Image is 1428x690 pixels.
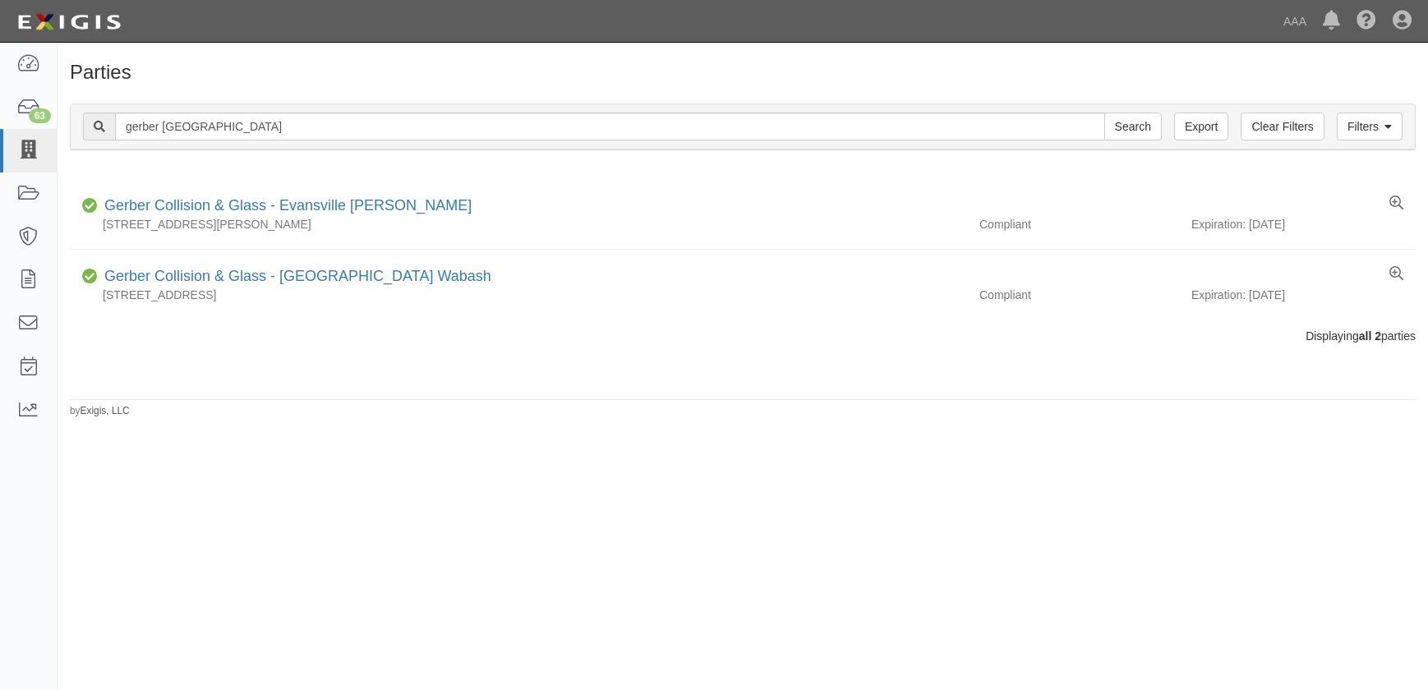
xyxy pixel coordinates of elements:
div: 63 [29,108,51,123]
div: Gerber Collision & Glass - Evansville Maxwell [98,195,472,217]
a: Exigis, LLC [81,405,130,416]
div: Compliant [967,216,1191,232]
div: Gerber Collision & Glass - Evansville Wabash [98,266,491,287]
i: Help Center - Complianz [1357,11,1376,31]
a: View results summary [1389,266,1403,283]
b: all 2 [1359,329,1381,343]
div: Expiration: [DATE] [1191,216,1416,232]
h1: Parties [70,62,1416,83]
a: Filters [1337,113,1403,140]
div: [STREET_ADDRESS] [70,287,967,303]
i: Compliant [82,200,98,212]
a: Gerber Collision & Glass - Evansville [PERSON_NAME] [104,197,472,214]
input: Search [1104,113,1162,140]
a: View results summary [1389,195,1403,212]
div: Expiration: [DATE] [1191,287,1416,303]
a: Gerber Collision & Glass - [GEOGRAPHIC_DATA] Wabash [104,268,491,284]
div: [STREET_ADDRESS][PERSON_NAME] [70,216,967,232]
input: Search [115,113,1105,140]
img: logo-5460c22ac91f19d4615b14bd174203de0afe785f0fc80cf4dbbc73dc1793850b.png [12,7,126,37]
div: Displaying parties [58,328,1428,344]
i: Compliant [82,271,98,283]
div: Compliant [967,287,1191,303]
a: Clear Filters [1241,113,1324,140]
small: by [70,404,130,418]
a: AAA [1275,5,1315,38]
a: Export [1174,113,1228,140]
